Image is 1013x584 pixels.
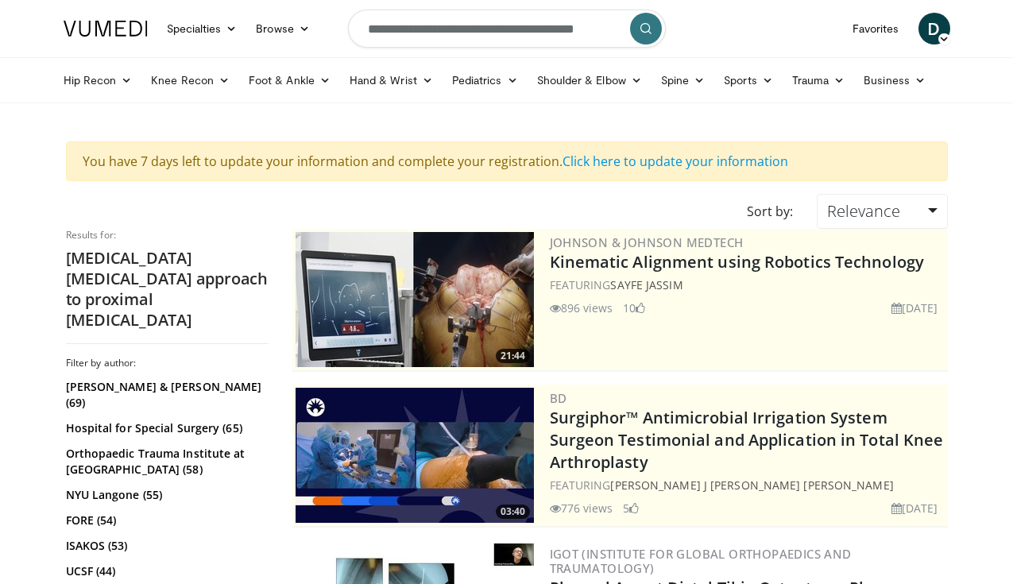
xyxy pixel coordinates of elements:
span: Relevance [827,200,900,222]
a: Relevance [817,194,947,229]
a: Foot & Ankle [239,64,340,96]
a: 21:44 [296,232,534,367]
div: FEATURING [550,477,945,493]
a: Surgiphor™ Antimicrobial Irrigation System Surgeon Testimonial and Application in Total Knee Arth... [550,407,944,473]
a: Spine [651,64,714,96]
a: Browse [246,13,319,44]
a: Orthopaedic Trauma Institute at [GEOGRAPHIC_DATA] (58) [66,446,265,478]
a: Click here to update your information [563,153,788,170]
p: Results for: [66,229,269,242]
input: Search topics, interventions [348,10,666,48]
a: Hip Recon [54,64,142,96]
li: 776 views [550,500,613,516]
a: UCSF (44) [66,563,265,579]
a: FORE (54) [66,512,265,528]
a: NYU Langone (55) [66,487,265,503]
h2: [MEDICAL_DATA] [MEDICAL_DATA] approach to proximal [MEDICAL_DATA] [66,248,269,331]
a: Knee Recon [141,64,239,96]
img: 70422da6-974a-44ac-bf9d-78c82a89d891.300x170_q85_crop-smart_upscale.jpg [296,388,534,523]
a: Business [854,64,935,96]
li: 10 [623,300,645,316]
li: 896 views [550,300,613,316]
a: Sports [714,64,783,96]
a: Trauma [783,64,855,96]
span: 21:44 [496,349,530,363]
a: IGOT (Institute for Global Orthopaedics and Traumatology) [550,546,852,576]
div: FEATURING [550,277,945,293]
div: Sort by: [735,194,805,229]
a: D [918,13,950,44]
a: Favorites [843,13,909,44]
a: Hospital for Special Surgery (65) [66,420,265,436]
a: [PERSON_NAME] J [PERSON_NAME] [PERSON_NAME] [610,478,893,493]
div: You have 7 days left to update your information and complete your registration. [66,141,948,181]
a: Kinematic Alignment using Robotics Technology [550,251,925,273]
a: ISAKOS (53) [66,538,265,554]
a: BD [550,390,567,406]
img: VuMedi Logo [64,21,148,37]
a: Hand & Wrist [340,64,443,96]
a: Sayfe Jassim [610,277,682,292]
li: [DATE] [891,500,938,516]
a: Pediatrics [443,64,528,96]
a: Shoulder & Elbow [528,64,651,96]
li: [DATE] [891,300,938,316]
li: 5 [623,500,639,516]
a: 03:40 [296,388,534,523]
h3: Filter by author: [66,357,269,369]
a: Specialties [157,13,247,44]
span: 03:40 [496,505,530,519]
a: [PERSON_NAME] & [PERSON_NAME] (69) [66,379,265,411]
img: 85482610-0380-4aae-aa4a-4a9be0c1a4f1.300x170_q85_crop-smart_upscale.jpg [296,232,534,367]
a: Johnson & Johnson MedTech [550,234,744,250]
